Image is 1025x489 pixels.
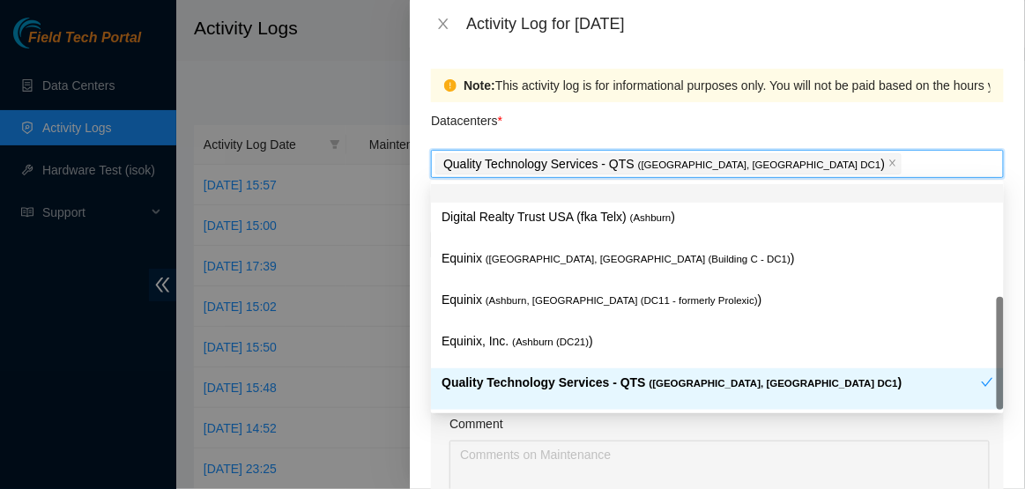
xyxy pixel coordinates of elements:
[443,154,885,174] p: Quality Technology Services - QTS )
[442,290,993,310] p: Equinix )
[630,212,672,223] span: ( Ashburn
[981,376,993,389] span: check
[464,76,495,95] strong: Note:
[512,337,589,347] span: ( Ashburn (DC21)
[436,17,450,31] span: close
[486,254,791,264] span: ( [GEOGRAPHIC_DATA], [GEOGRAPHIC_DATA] (Building C - DC1)
[442,248,993,269] p: Equinix )
[442,331,993,352] p: Equinix, Inc. )
[442,207,993,227] p: Digital Realty Trust USA (fka Telx) )
[466,14,1004,33] div: Activity Log for [DATE]
[442,373,981,393] p: Quality Technology Services - QTS )
[431,102,502,130] p: Datacenters
[431,16,456,33] button: Close
[449,414,503,433] label: Comment
[649,378,897,389] span: ( [GEOGRAPHIC_DATA], [GEOGRAPHIC_DATA] DC1
[444,79,457,92] span: exclamation-circle
[486,295,758,306] span: ( Ashburn, [GEOGRAPHIC_DATA] (DC11 - formerly Prolexic)
[638,159,881,170] span: ( [GEOGRAPHIC_DATA], [GEOGRAPHIC_DATA] DC1
[888,159,897,169] span: close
